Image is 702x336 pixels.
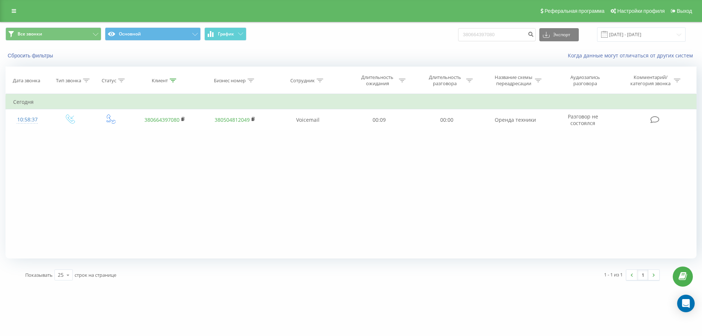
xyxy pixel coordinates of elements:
[458,28,536,41] input: Поиск по номеру
[568,52,697,59] a: Когда данные могут отличаться от других систем
[413,109,480,131] td: 00:00
[629,74,672,87] div: Комментарий/категория звонка
[58,271,64,279] div: 25
[13,78,40,84] div: Дата звонка
[637,270,648,280] a: 1
[677,295,695,312] div: Open Intercom Messenger
[13,113,42,127] div: 10:58:37
[617,8,665,14] span: Настройки профиля
[5,52,57,59] button: Сбросить фильтры
[5,27,101,41] button: Все звонки
[214,78,246,84] div: Бизнес номер
[290,78,315,84] div: Сотрудник
[218,31,234,37] span: График
[102,78,116,84] div: Статус
[539,28,579,41] button: Экспорт
[18,31,42,37] span: Все звонки
[75,272,116,278] span: строк на странице
[604,271,623,278] div: 1 - 1 из 1
[346,109,413,131] td: 00:09
[6,95,697,109] td: Сегодня
[215,116,250,123] a: 380504812049
[677,8,692,14] span: Выход
[25,272,53,278] span: Показывать
[56,78,81,84] div: Тип звонка
[152,78,168,84] div: Клиент
[204,27,246,41] button: График
[425,74,464,87] div: Длительность разговора
[270,109,346,131] td: Voicemail
[105,27,201,41] button: Основной
[568,113,598,127] span: Разговор не состоялся
[544,8,604,14] span: Реферальная программа
[494,74,533,87] div: Название схемы переадресации
[562,74,609,87] div: Аудиозапись разговора
[358,74,397,87] div: Длительность ожидания
[144,116,180,123] a: 380664397080
[480,109,551,131] td: Оренда техники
